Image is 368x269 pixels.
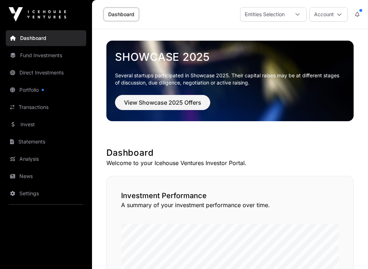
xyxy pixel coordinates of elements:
a: Settings [6,186,86,201]
a: News [6,168,86,184]
p: Several startups participated in Showcase 2025. Their capital raises may be at different stages o... [115,72,345,86]
span: View Showcase 2025 Offers [124,98,201,107]
a: Showcase 2025 [115,50,345,63]
a: Transactions [6,99,86,115]
a: Statements [6,134,86,150]
a: Fund Investments [6,47,86,63]
h2: Investment Performance [121,191,339,201]
button: View Showcase 2025 Offers [115,95,210,110]
div: Entities Selection [240,8,289,21]
p: Welcome to your Icehouse Ventures Investor Portal. [106,159,354,167]
a: Dashboard [6,30,86,46]
a: Dashboard [103,8,139,21]
a: View Showcase 2025 Offers [115,102,210,109]
img: Icehouse Ventures Logo [9,7,66,22]
a: Invest [6,117,86,132]
p: A summary of your investment performance over time. [121,201,339,209]
a: Analysis [6,151,86,167]
button: Account [309,7,348,22]
img: Showcase 2025 [106,41,354,121]
a: Direct Investments [6,65,86,81]
a: Portfolio [6,82,86,98]
h1: Dashboard [106,147,354,159]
